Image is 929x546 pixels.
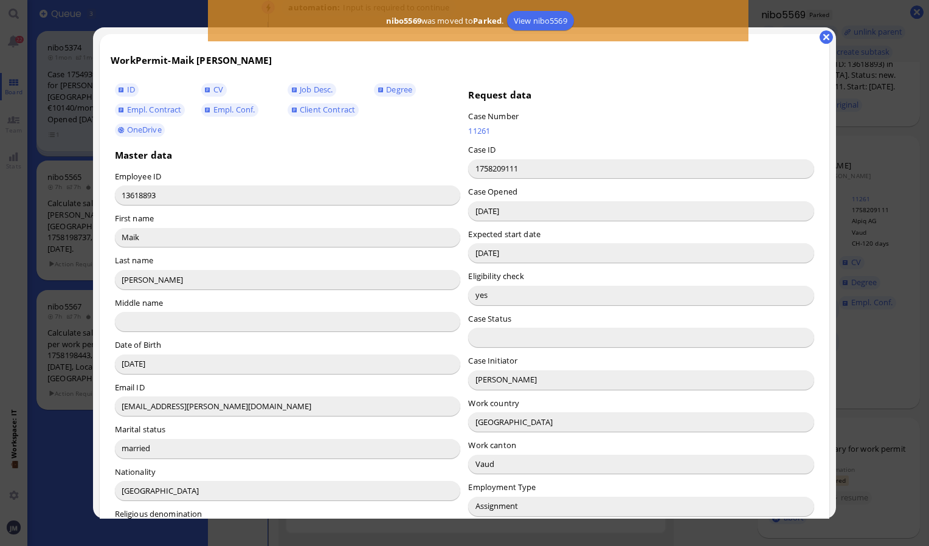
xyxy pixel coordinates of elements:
[115,508,202,519] label: Religious denomination
[127,104,182,115] span: Empl. Contract
[300,84,333,95] span: Job Desc.
[288,83,336,97] a: Job Desc.
[213,104,255,115] span: Empl. Conf.
[468,398,519,409] label: Work country
[10,12,370,26] p: Dear Accenture,
[468,111,518,122] label: Case Number
[10,70,370,97] p: The p25 monthly salary for 40.0 hours per week in [GEOGRAPHIC_DATA] ([GEOGRAPHIC_DATA]) is (SECO).
[115,123,165,137] a: OneDrive
[171,54,195,66] span: Maik
[112,86,151,95] strong: 7650 CHF
[10,34,370,61] p: I hope this message finds you well. I'm writing to let you know that your requested salary calcul...
[386,15,421,26] b: nibo5569
[115,255,153,266] label: Last name
[473,15,502,26] b: Parked
[468,144,496,155] label: Case ID
[382,15,507,26] span: was moved to .
[374,83,415,97] a: Degree
[468,89,814,101] h3: Request data
[10,128,370,168] p: Best regards, BlueLake Legal [STREET_ADDRESS]
[300,104,355,115] span: Client Contract
[115,171,161,182] label: Employee ID
[115,424,166,435] label: Marital status
[468,355,517,366] label: Case Initiator
[507,11,574,30] a: View nibo5569
[115,466,156,477] label: Nationality
[115,213,154,224] label: First name
[468,125,681,136] a: 11261
[127,84,135,95] span: ID
[213,84,223,95] span: CV
[115,297,163,308] label: Middle name
[201,83,227,97] a: CV
[196,54,272,66] span: [PERSON_NAME]
[201,103,258,117] a: Empl. Conf.
[115,103,185,117] a: Empl. Contract
[468,229,540,240] label: Expected start date
[288,103,359,117] a: Client Contract
[10,12,370,194] body: Rich Text Area. Press ALT-0 for help.
[10,182,165,192] small: © 2024 BlueLake Legal. All rights reserved.
[468,313,511,324] label: Case Status
[115,83,139,97] a: ID
[468,271,523,282] label: Eligibility check
[111,54,168,66] span: WorkPermit
[115,382,145,393] label: Email ID
[115,149,461,161] h3: Master data
[111,54,818,66] h3: -
[468,440,516,451] label: Work canton
[386,84,412,95] span: Degree
[115,339,162,350] label: Date of Birth
[468,186,517,197] label: Case Opened
[10,106,370,119] p: If you have any questions or need further assistance, please let me know.
[468,482,536,492] label: Employment Type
